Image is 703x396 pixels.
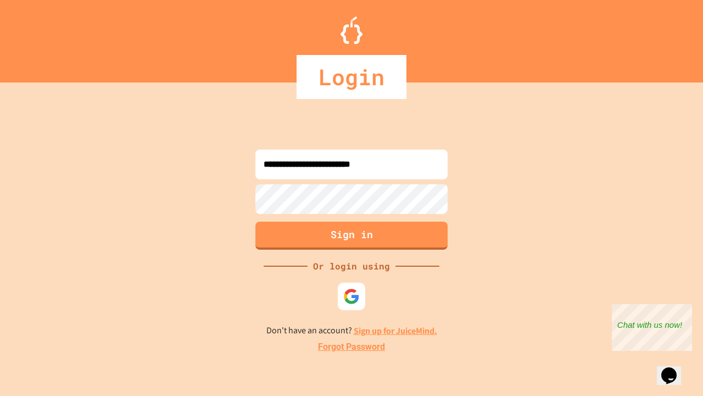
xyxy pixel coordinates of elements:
div: Login [297,55,406,99]
iframe: chat widget [657,352,692,385]
p: Don't have an account? [266,324,437,338]
a: Forgot Password [318,340,385,354]
a: Sign up for JuiceMind. [354,325,437,337]
iframe: chat widget [612,304,692,351]
button: Sign in [255,222,448,250]
img: Logo.svg [341,16,362,44]
div: Or login using [308,260,395,273]
img: google-icon.svg [343,288,360,305]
